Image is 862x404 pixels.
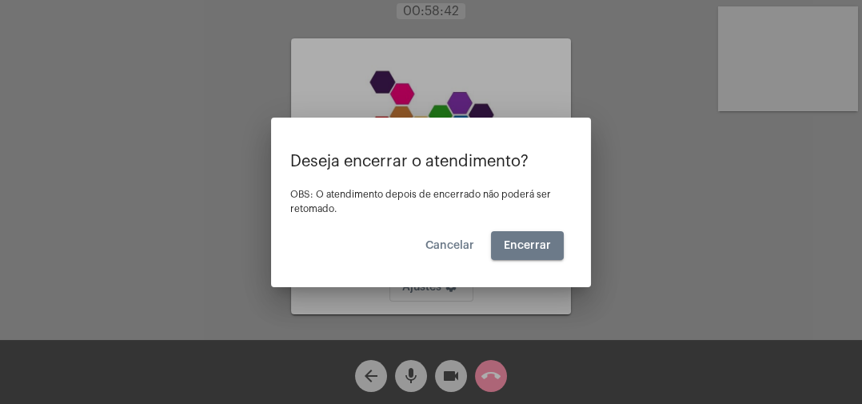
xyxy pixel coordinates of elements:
span: OBS: O atendimento depois de encerrado não poderá ser retomado. [290,190,551,214]
span: Cancelar [425,240,474,251]
p: Deseja encerrar o atendimento? [290,153,572,170]
button: Cancelar [413,231,487,260]
button: Encerrar [491,231,564,260]
span: Encerrar [504,240,551,251]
